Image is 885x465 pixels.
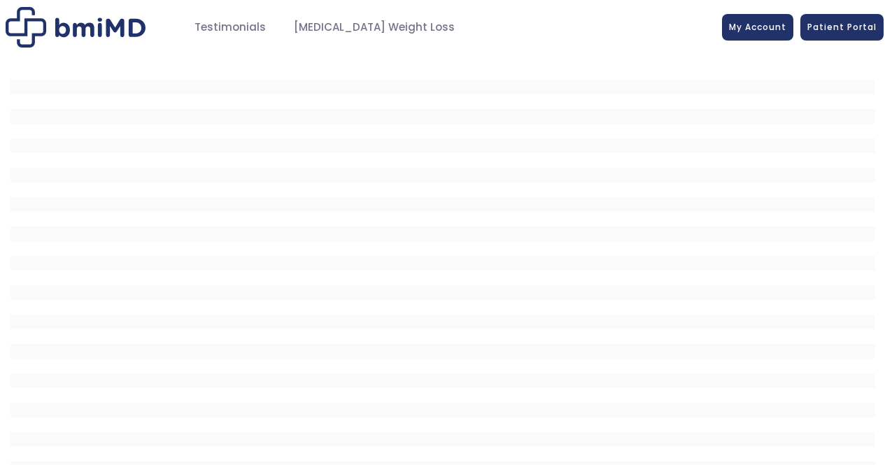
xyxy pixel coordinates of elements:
img: Patient Messaging Portal [6,7,146,48]
span: My Account [729,21,786,33]
span: [MEDICAL_DATA] Weight Loss [294,20,455,36]
a: Testimonials [180,14,280,41]
a: My Account [722,14,793,41]
a: Patient Portal [800,14,884,41]
a: [MEDICAL_DATA] Weight Loss [280,14,469,41]
span: Testimonials [194,20,266,36]
span: Patient Portal [807,21,877,33]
